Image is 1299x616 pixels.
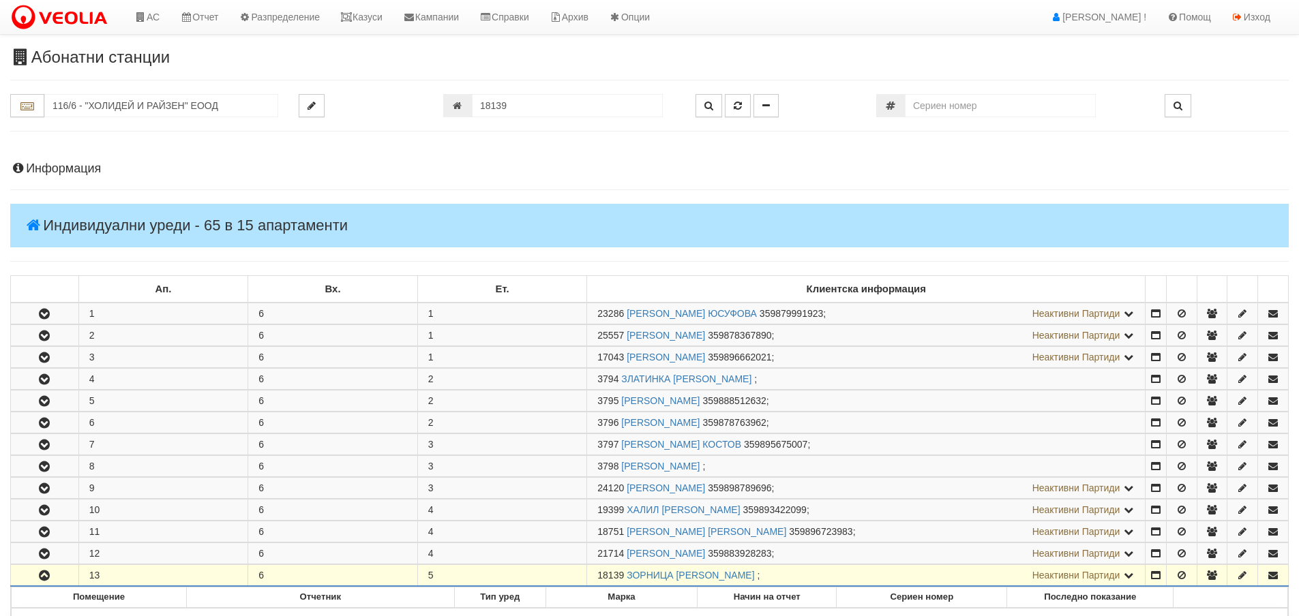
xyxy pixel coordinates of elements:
td: 9 [78,478,248,499]
input: Партида № [472,94,663,117]
span: Неактивни Партиди [1032,482,1120,493]
span: 1 [428,308,434,319]
a: [PERSON_NAME] [PERSON_NAME] [627,526,786,537]
span: Партида № [597,548,624,559]
span: 359896662021 [708,352,771,363]
td: 6 [248,543,418,564]
td: : No sort applied, sorting is disabled [1227,276,1258,303]
td: 8 [78,456,248,477]
td: 6 [248,434,418,455]
span: 1 [428,352,434,363]
td: 6 [78,412,248,433]
span: Неактивни Партиди [1032,308,1120,319]
a: ЗОРНИЦА [PERSON_NAME] [627,570,754,581]
td: ; [587,303,1146,324]
a: [PERSON_NAME] [621,395,700,406]
b: Ет. [496,283,509,294]
a: [PERSON_NAME] ЮСУФОВА [627,308,757,319]
a: ХАЛИЛ [PERSON_NAME] [627,504,740,515]
td: Ап.: No sort applied, sorting is disabled [78,276,248,303]
span: Неактивни Партиди [1032,570,1120,581]
b: Вх. [325,283,341,294]
td: ; [587,390,1146,412]
span: 2 [428,417,434,428]
input: Абонатна станция [44,94,278,117]
td: ; [587,499,1146,521]
th: Отчетник [186,587,454,608]
a: [PERSON_NAME] [627,330,705,341]
a: [PERSON_NAME] [621,417,700,428]
span: 2 [428,395,434,406]
span: Партида № [597,352,624,363]
td: 6 [248,521,418,542]
td: : No sort applied, sorting is disabled [1166,276,1197,303]
span: 359888512632 [702,395,766,406]
span: Неактивни Партиди [1032,330,1120,341]
span: 3 [428,439,434,450]
span: Партида № [597,526,624,537]
td: 10 [78,499,248,521]
span: 2 [428,373,434,384]
span: Партида № [597,308,624,319]
td: ; [587,434,1146,455]
span: 4 [428,504,434,515]
td: Вх.: No sort applied, sorting is disabled [248,276,418,303]
th: Марка [546,587,697,608]
a: [PERSON_NAME] КОСТОВ [621,439,741,450]
span: 3 [428,461,434,472]
td: 3 [78,347,248,368]
td: : No sort applied, sorting is disabled [1146,276,1167,303]
td: ; [587,412,1146,433]
td: 5 [78,390,248,412]
td: : No sort applied, sorting is disabled [11,276,79,303]
b: Клиентска информация [807,283,926,294]
span: Партида № [597,330,624,341]
span: 359893422099 [743,504,806,515]
span: 359896723983 [789,526,852,537]
span: 359883928283 [708,548,771,559]
input: Сериен номер [905,94,1096,117]
span: Партида № [597,504,624,515]
td: 1 [78,303,248,324]
td: : No sort applied, sorting is disabled [1258,276,1289,303]
a: [PERSON_NAME] [627,548,705,559]
span: 4 [428,548,434,559]
span: Партида № [597,461,618,472]
th: Тип уред [454,587,546,608]
span: Неактивни Партиди [1032,548,1120,559]
a: ЗЛАТИНКА [PERSON_NAME] [621,373,751,384]
span: 359895675007 [744,439,807,450]
td: ; [587,543,1146,564]
span: Партида № [597,482,624,493]
th: Сериен номер [837,587,1007,608]
span: 4 [428,526,434,537]
td: ; [587,456,1146,477]
td: 6 [248,499,418,521]
td: ; [587,478,1146,499]
td: ; [587,369,1146,390]
td: 12 [78,543,248,564]
h4: Индивидуални уреди - 65 в 15 апартаменти [10,204,1289,247]
a: [PERSON_NAME] [621,461,700,472]
th: Помещение [12,587,187,608]
td: Ет.: No sort applied, sorting is disabled [417,276,587,303]
span: Партида № [597,395,618,406]
a: [PERSON_NAME] [627,352,705,363]
td: ; [587,325,1146,346]
td: 11 [78,521,248,542]
h4: Информация [10,162,1289,176]
td: ; [587,565,1146,587]
td: 6 [248,347,418,368]
span: 359879991923 [760,308,823,319]
span: 359878763962 [702,417,766,428]
td: 6 [248,478,418,499]
th: Последно показание [1007,587,1174,608]
span: Партида № [597,417,618,428]
span: Неактивни Партиди [1032,352,1120,363]
b: Ап. [155,283,172,294]
td: ; [587,521,1146,542]
td: 6 [248,303,418,324]
td: 13 [78,565,248,587]
span: Неактивни Партиди [1032,526,1120,537]
span: 5 [428,570,434,581]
